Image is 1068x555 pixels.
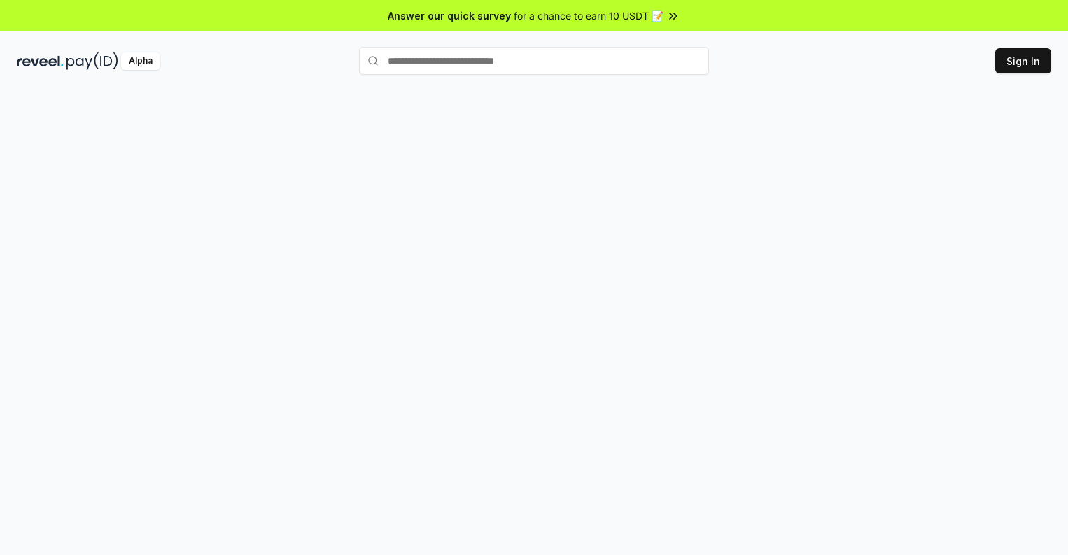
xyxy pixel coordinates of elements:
[121,52,160,70] div: Alpha
[388,8,511,23] span: Answer our quick survey
[17,52,64,70] img: reveel_dark
[995,48,1051,73] button: Sign In
[514,8,663,23] span: for a chance to earn 10 USDT 📝
[66,52,118,70] img: pay_id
